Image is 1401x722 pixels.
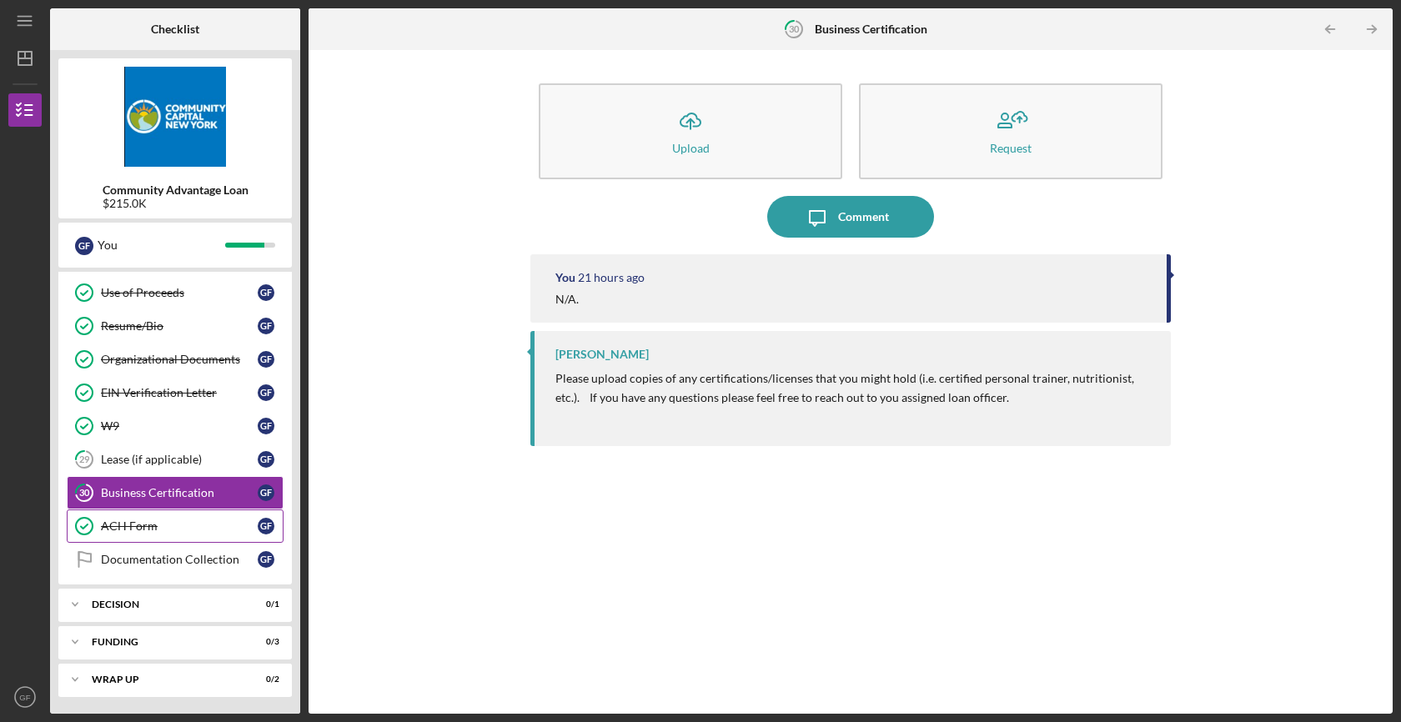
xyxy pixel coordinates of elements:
[101,386,258,399] div: EIN Verification Letter
[101,419,258,433] div: W9
[101,519,258,533] div: ACH Form
[578,271,645,284] time: 2025-08-30 23:21
[859,83,1162,179] button: Request
[101,319,258,333] div: Resume/Bio
[101,453,258,466] div: Lease (if applicable)
[258,451,274,468] div: G F
[258,318,274,334] div: G F
[67,276,284,309] a: Use of ProceedsGF
[672,142,710,154] div: Upload
[8,680,42,714] button: GF
[19,693,30,702] text: GF
[539,83,842,179] button: Upload
[258,351,274,368] div: G F
[555,293,579,306] div: N/A.
[555,369,1154,407] p: Please upload copies of any certifications/licenses that you might hold (i.e. certified personal ...
[789,23,800,34] tspan: 30
[92,599,238,609] div: Decision
[79,488,90,499] tspan: 30
[101,286,258,299] div: Use of Proceeds
[67,443,284,476] a: 29Lease (if applicable)GF
[67,543,284,576] a: Documentation CollectionGF
[98,231,225,259] div: You
[67,409,284,443] a: W9GF
[92,674,238,684] div: Wrap up
[58,67,292,167] img: Product logo
[249,674,279,684] div: 0 / 2
[67,509,284,543] a: ACH FormGF
[67,343,284,376] a: Organizational DocumentsGF
[67,376,284,409] a: EIN Verification LetterGF
[92,637,238,647] div: Funding
[815,23,927,36] b: Business Certification
[990,142,1032,154] div: Request
[249,637,279,647] div: 0 / 3
[75,237,93,255] div: G F
[258,518,274,534] div: G F
[151,23,199,36] b: Checklist
[258,384,274,401] div: G F
[258,284,274,301] div: G F
[67,476,284,509] a: 30Business CertificationGF
[767,196,934,238] button: Comment
[103,183,249,197] b: Community Advantage Loan
[79,454,90,465] tspan: 29
[101,486,258,499] div: Business Certification
[258,418,274,434] div: G F
[101,553,258,566] div: Documentation Collection
[555,348,649,361] div: [PERSON_NAME]
[555,271,575,284] div: You
[838,196,889,238] div: Comment
[249,599,279,609] div: 0 / 1
[258,484,274,501] div: G F
[103,197,249,210] div: $215.0K
[101,353,258,366] div: Organizational Documents
[67,309,284,343] a: Resume/BioGF
[258,551,274,568] div: G F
